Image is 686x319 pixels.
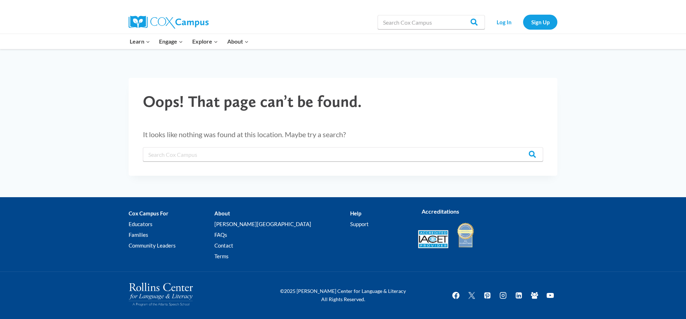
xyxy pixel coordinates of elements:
img: IDA Accredited [457,222,474,248]
a: FAQs [214,229,350,240]
p: ©2025 [PERSON_NAME] Center for Language & Literacy All Rights Reserved. [275,287,411,303]
a: Contact [214,240,350,251]
nav: Secondary Navigation [488,15,557,29]
img: Accredited IACET® Provider [418,230,448,248]
span: Engage [159,37,183,46]
p: It looks like nothing was found at this location. Maybe try a search? [143,129,543,140]
a: Educators [129,219,214,229]
span: Learn [130,37,150,46]
input: Search Cox Campus [143,147,543,161]
a: YouTube [543,288,557,303]
a: Twitter [464,288,479,303]
a: Terms [214,251,350,261]
span: Explore [192,37,218,46]
span: About [227,37,249,46]
a: Instagram [496,288,510,303]
a: Facebook [449,288,463,303]
input: Search Cox Campus [378,15,485,29]
nav: Primary Navigation [125,34,253,49]
h1: Oops! That page can’t be found. [143,92,543,111]
a: Linkedin [512,288,526,303]
a: Sign Up [523,15,557,29]
a: [PERSON_NAME][GEOGRAPHIC_DATA] [214,219,350,229]
img: Rollins Center for Language & Literacy - A Program of the Atlanta Speech School [129,283,193,306]
a: Support [350,219,407,229]
img: Twitter X icon white [467,291,476,299]
a: Pinterest [480,288,494,303]
a: Log In [488,15,520,29]
a: Families [129,229,214,240]
a: Facebook Group [527,288,542,303]
a: Community Leaders [129,240,214,251]
img: Cox Campus [129,16,209,29]
strong: Accreditations [422,208,459,215]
